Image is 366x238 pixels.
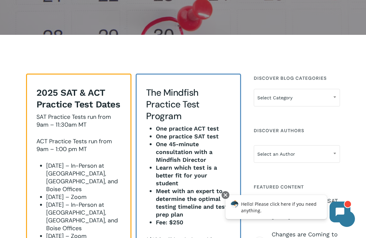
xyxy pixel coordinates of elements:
span: [DATE] – In-Person at [GEOGRAPHIC_DATA], [GEOGRAPHIC_DATA], and Boise Offices [46,162,118,193]
span: Select Category [254,89,340,106]
h4: The Mindfish Practice Test Program [146,87,231,122]
strong: One practice SAT test [156,133,219,140]
span: Select Category [254,91,340,105]
h4: Discover Blog Categories [254,72,340,84]
span: [DATE] – Zoom [46,193,87,201]
span: Select an Author [254,145,340,163]
strong: Fee: $250 [156,219,183,226]
span: ACT Practice Tests run from 9am – 1:00 pm MT [36,137,112,153]
span: Select an Author [254,147,340,161]
h4: Discover Authors [254,125,340,136]
span: [DATE] – In-Person at [GEOGRAPHIC_DATA], [GEOGRAPHIC_DATA], and Boise Offices [46,201,118,232]
strong: One practice ACT test [156,125,219,132]
h4: Featured Content [254,181,340,193]
b: 2025 SAT & ACT Practice Test Dates [36,87,120,110]
strong: Meet with an expert to determine the optimal testing timeline and test prep plan [156,188,227,218]
span: SAT Practice Tests run from 9am – 11:30am MT [36,113,111,129]
iframe: Chatbot [219,190,357,229]
strong: One 45-minute consultation with a Mindfish Director [156,141,212,163]
strong: Learn which test is a better fit for your student [156,164,217,187]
